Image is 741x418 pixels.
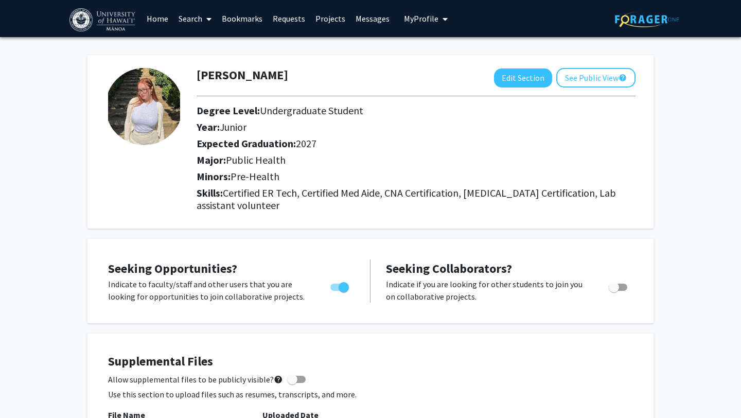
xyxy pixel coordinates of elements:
button: See Public View [556,68,636,88]
span: Undergraduate Student [260,104,363,117]
a: Search [173,1,217,37]
h1: [PERSON_NAME] [197,68,288,83]
h2: Major: [197,154,636,166]
span: Seeking Collaborators? [386,260,512,276]
img: Profile Picture [105,68,183,145]
iframe: Chat [8,372,44,410]
span: Pre-Health [231,170,279,183]
a: Bookmarks [217,1,268,37]
h2: Skills: [197,187,636,212]
h4: Supplemental Files [108,354,633,369]
h2: Year: [197,121,564,133]
p: Indicate to faculty/staff and other users that you are looking for opportunities to join collabor... [108,278,311,303]
mat-icon: help [274,373,283,386]
h2: Minors: [197,170,636,183]
h2: Expected Graduation: [197,137,564,150]
span: Certified ER Tech, Certified Med Aide, CNA Certification, [MEDICAL_DATA] Certification, Lab assis... [197,186,616,212]
a: Home [142,1,173,37]
span: Seeking Opportunities? [108,260,237,276]
span: My Profile [404,13,438,24]
div: Toggle [605,278,633,293]
a: Requests [268,1,310,37]
div: Toggle [326,278,355,293]
span: Allow supplemental files to be publicly visible? [108,373,283,386]
span: 2027 [296,137,316,150]
img: ForagerOne Logo [615,11,679,27]
span: Junior [220,120,246,133]
a: Messages [350,1,395,37]
button: Edit Section [494,68,552,88]
span: Public Health [226,153,286,166]
a: Projects [310,1,350,37]
p: Indicate if you are looking for other students to join you on collaborative projects. [386,278,589,303]
img: University of Hawaiʻi at Mānoa Logo [69,8,137,31]
h2: Degree Level: [197,104,564,117]
mat-icon: help [619,72,627,84]
p: Use this section to upload files such as resumes, transcripts, and more. [108,388,633,400]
